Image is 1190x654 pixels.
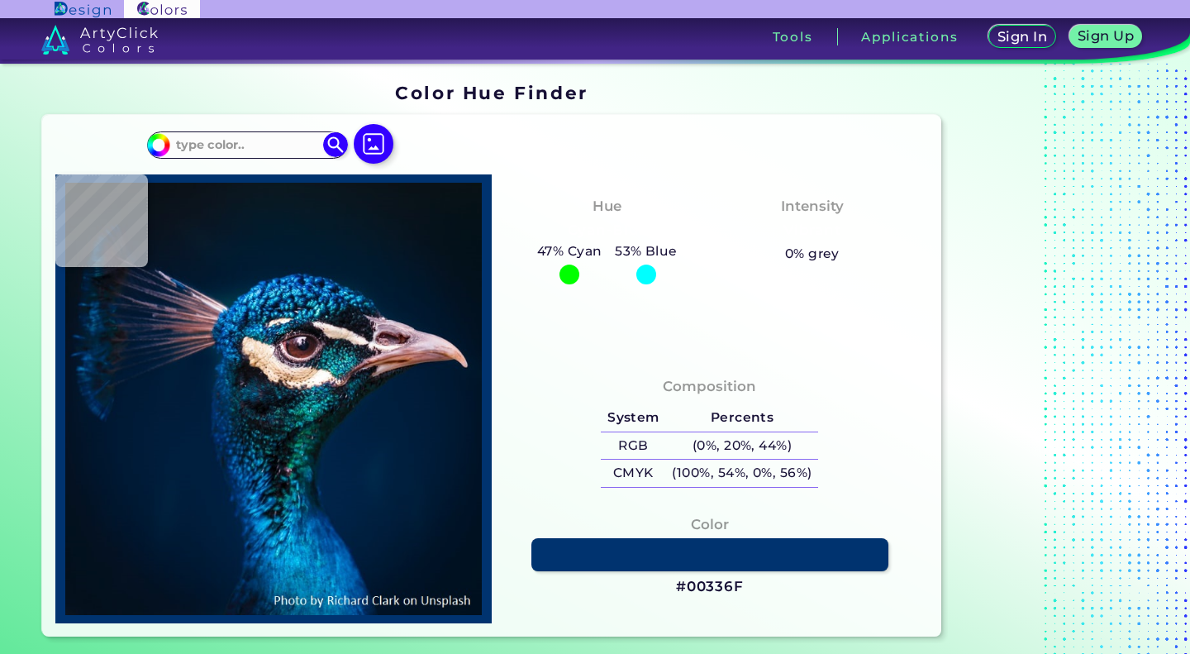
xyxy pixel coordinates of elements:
[170,134,324,156] input: type color..
[781,194,844,218] h4: Intensity
[861,31,958,43] h3: Applications
[1071,26,1140,48] a: Sign Up
[64,183,483,615] img: img_pavlin.jpg
[354,124,393,164] img: icon picture
[608,241,683,262] h5: 53% Blue
[323,132,348,157] img: icon search
[531,241,608,262] h5: 47% Cyan
[663,375,756,399] h4: Composition
[773,31,813,43] h3: Tools
[601,460,665,487] h5: CMYK
[676,577,744,597] h3: #00336F
[666,404,819,432] h5: Percents
[560,221,654,241] h3: Cyan-Blue
[776,221,848,241] h3: Vibrant
[41,25,158,55] img: logo_artyclick_colors_white.svg
[1078,30,1132,43] h5: Sign Up
[593,194,621,218] h4: Hue
[998,31,1046,44] h5: Sign In
[691,513,729,537] h4: Color
[990,26,1054,48] a: Sign In
[666,432,819,460] h5: (0%, 20%, 44%)
[785,243,840,265] h5: 0% grey
[55,2,110,17] img: ArtyClick Design logo
[666,460,819,487] h5: (100%, 54%, 0%, 56%)
[601,404,665,432] h5: System
[395,80,588,105] h1: Color Hue Finder
[601,432,665,460] h5: RGB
